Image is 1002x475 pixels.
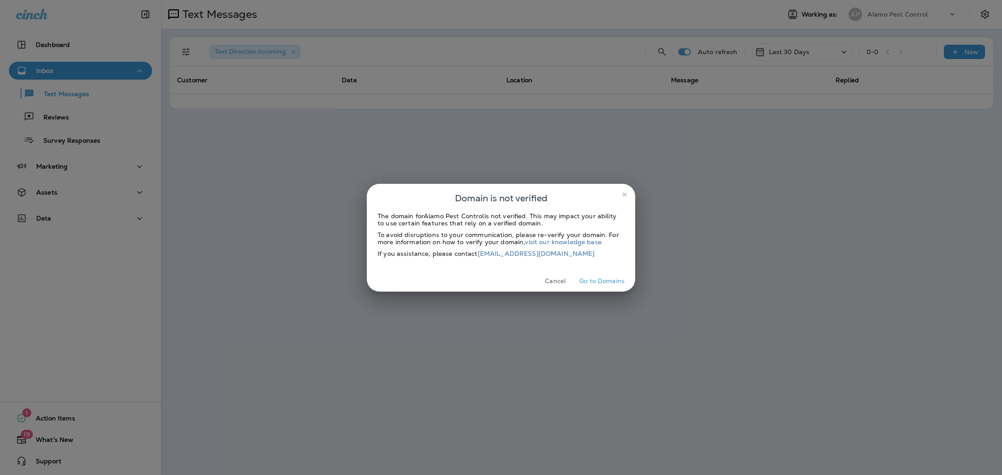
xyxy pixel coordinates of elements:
[378,231,624,246] div: To avoid disruptions to your communication, please re-verify your domain. For more information on...
[617,187,632,202] button: close
[378,212,624,227] div: The domain for Alamo Pest Control is not verified. This may impact your ability to use certain fe...
[378,250,624,257] div: If you assistance, please contact
[478,250,595,258] a: [EMAIL_ADDRESS][DOMAIN_NAME]
[576,274,628,288] button: Go to Domains
[539,274,572,288] button: Cancel
[525,238,601,246] a: visit our knowledge base
[455,191,548,205] span: Domain is not verified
